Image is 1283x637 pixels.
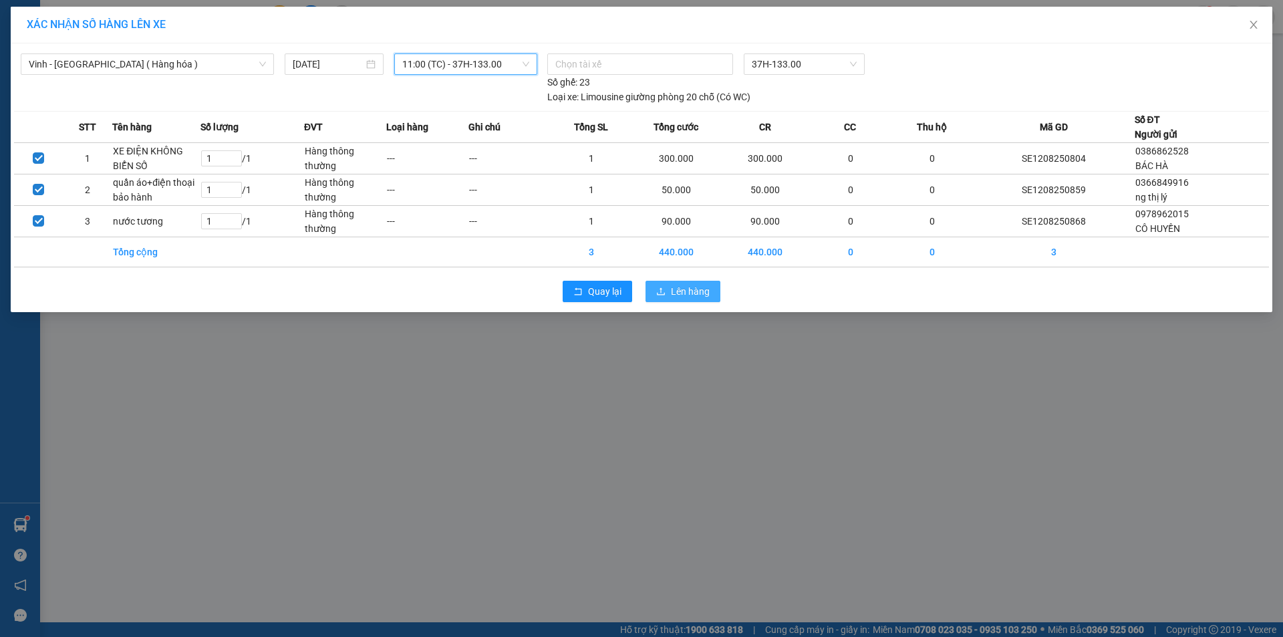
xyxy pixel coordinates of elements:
[1235,7,1272,44] button: Close
[550,237,632,267] td: 3
[574,120,608,134] span: Tổng SL
[550,206,632,237] td: 1
[112,143,200,174] td: XE ĐIỆN KHÔNG BIỂN SỐ
[304,143,386,174] td: Hàng thông thường
[891,206,974,237] td: 0
[891,174,974,206] td: 0
[63,174,113,206] td: 2
[112,237,200,267] td: Tổng cộng
[632,206,721,237] td: 90.000
[1135,146,1189,156] span: 0386862528
[386,206,468,237] td: ---
[27,18,166,31] span: XÁC NHẬN SỐ HÀNG LÊN XE
[632,143,721,174] td: 300.000
[304,206,386,237] td: Hàng thông thường
[200,206,304,237] td: / 1
[468,143,551,174] td: ---
[809,174,891,206] td: 0
[547,75,577,90] span: Số ghế:
[752,54,856,74] span: 37H-133.00
[112,206,200,237] td: nước tương
[1135,112,1177,142] div: Số ĐT Người gửi
[656,287,666,297] span: upload
[721,174,810,206] td: 50.000
[547,90,579,104] span: Loại xe:
[1248,19,1259,30] span: close
[646,281,720,302] button: uploadLên hàng
[29,54,266,74] span: Vinh - Hà Nội ( Hàng hóa )
[917,120,947,134] span: Thu hộ
[844,120,856,134] span: CC
[386,174,468,206] td: ---
[974,206,1135,237] td: SE1208250868
[1135,209,1189,219] span: 0978962015
[891,143,974,174] td: 0
[1135,160,1168,171] span: BÁC HÀ
[721,237,810,267] td: 440.000
[200,120,239,134] span: Số lượng
[63,143,113,174] td: 1
[112,120,152,134] span: Tên hàng
[63,206,113,237] td: 3
[721,206,810,237] td: 90.000
[1135,192,1167,203] span: ng thị lý
[386,143,468,174] td: ---
[468,174,551,206] td: ---
[632,174,721,206] td: 50.000
[573,287,583,297] span: rollback
[671,284,710,299] span: Lên hàng
[112,174,200,206] td: quần áo+điện thoại bảo hành
[809,206,891,237] td: 0
[550,143,632,174] td: 1
[563,281,632,302] button: rollbackQuay lại
[632,237,721,267] td: 440.000
[588,284,621,299] span: Quay lại
[39,11,135,54] strong: CHUYỂN PHÁT NHANH AN PHÚ QUÝ
[34,57,136,102] span: [GEOGRAPHIC_DATA], [GEOGRAPHIC_DATA] ↔ [GEOGRAPHIC_DATA]
[891,237,974,267] td: 0
[809,143,891,174] td: 0
[547,75,590,90] div: 23
[468,120,501,134] span: Ghi chú
[304,174,386,206] td: Hàng thông thường
[293,57,364,72] input: 12/08/2025
[386,120,428,134] span: Loại hàng
[550,174,632,206] td: 1
[654,120,698,134] span: Tổng cước
[79,120,96,134] span: STT
[7,72,32,138] img: logo
[974,174,1135,206] td: SE1208250859
[1040,120,1068,134] span: Mã GD
[974,237,1135,267] td: 3
[200,143,304,174] td: / 1
[974,143,1135,174] td: SE1208250804
[809,237,891,267] td: 0
[1135,177,1189,188] span: 0366849916
[1135,223,1180,234] span: CÔ HUYỀN
[759,120,771,134] span: CR
[402,54,529,74] span: 11:00 (TC) - 37H-133.00
[468,206,551,237] td: ---
[304,120,323,134] span: ĐVT
[547,90,750,104] div: Limousine giường phòng 20 chỗ (Có WC)
[200,174,304,206] td: / 1
[721,143,810,174] td: 300.000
